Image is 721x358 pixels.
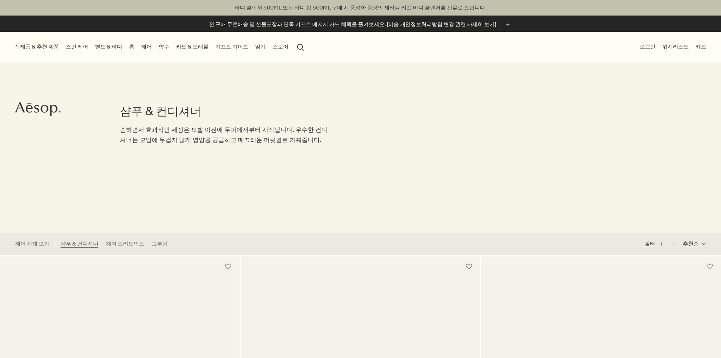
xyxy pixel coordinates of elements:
p: 전 구매 무료배송 및 선물포장과 단독 기프트 메시지 카드 혜택을 즐겨보세요. [이솝 개인정보처리방침 변경 관련 자세히 보기] [209,20,496,28]
a: 핸드 & 바디 [93,42,124,52]
h1: 샴푸 & 컨디셔너 [120,104,330,119]
button: 전 구매 무료배송 및 선물포장과 단독 기프트 메시지 카드 혜택을 즐겨보세요. [이솝 개인정보처리방침 변경 관련 자세히 보기] [209,20,512,29]
svg: Aesop [15,102,61,117]
a: 헤어 트리트먼트 [106,240,144,248]
button: 필터 [645,235,673,253]
button: 위시리스트에 담기 [221,260,235,274]
a: 스킨 케어 [64,42,90,52]
button: 신제품 & 추천 제품 [13,42,61,52]
nav: primary [13,32,307,62]
a: 키트 & 트래블 [174,42,210,52]
button: 위시리스트에 담기 [703,260,716,274]
a: 향수 [157,42,171,52]
button: 스토어 [271,42,290,52]
a: 위시리스트 [661,42,690,52]
a: 헤어 전체 보기 [15,240,49,248]
a: 읽기 [254,42,267,52]
a: 샴푸 & 컨디셔너 [61,240,98,248]
a: 홈 [128,42,136,52]
nav: supplementary [638,32,708,62]
button: 추천순 [673,235,706,253]
button: 위시리스트에 담기 [462,260,476,274]
button: 검색창 열기 [294,39,307,54]
a: Aesop [13,100,62,120]
a: 그루밍 [152,240,168,248]
a: 기프트 가이드 [214,42,250,52]
button: 로그인 [638,42,657,52]
p: 바디 클렌저 500mL 또는 바디 밤 500mL 구매 시 풍성한 용량의 제라늄 리프 바디 클렌저를 선물로 드립니다. [8,4,713,12]
a: 헤어 [140,42,153,52]
button: 카트 [694,42,708,52]
p: 순하면서 효과적인 세정은 모발 이전에 두피에서부터 시작됩니다. 우수한 컨디셔너는 모발에 무겁지 않게 영양을 공급하고 매끄러운 머릿결로 가꿔줍니다. [120,125,330,145]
